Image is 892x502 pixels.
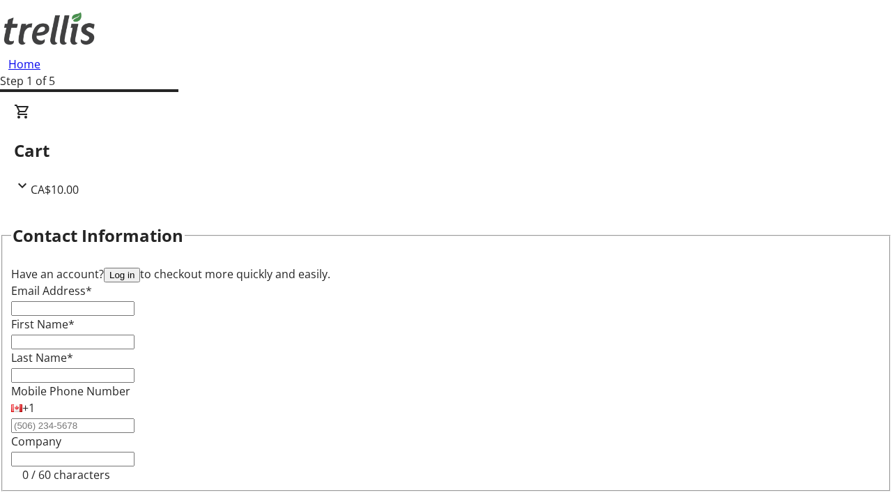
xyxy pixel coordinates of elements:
span: CA$10.00 [31,182,79,197]
h2: Contact Information [13,223,183,248]
div: CartCA$10.00 [14,103,878,198]
input: (506) 234-5678 [11,418,134,433]
h2: Cart [14,138,878,163]
div: Have an account? to checkout more quickly and easily. [11,266,881,282]
label: Mobile Phone Number [11,383,130,399]
label: First Name* [11,317,75,332]
label: Email Address* [11,283,92,298]
label: Last Name* [11,350,73,365]
tr-character-limit: 0 / 60 characters [22,467,110,482]
button: Log in [104,268,140,282]
label: Company [11,434,61,449]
